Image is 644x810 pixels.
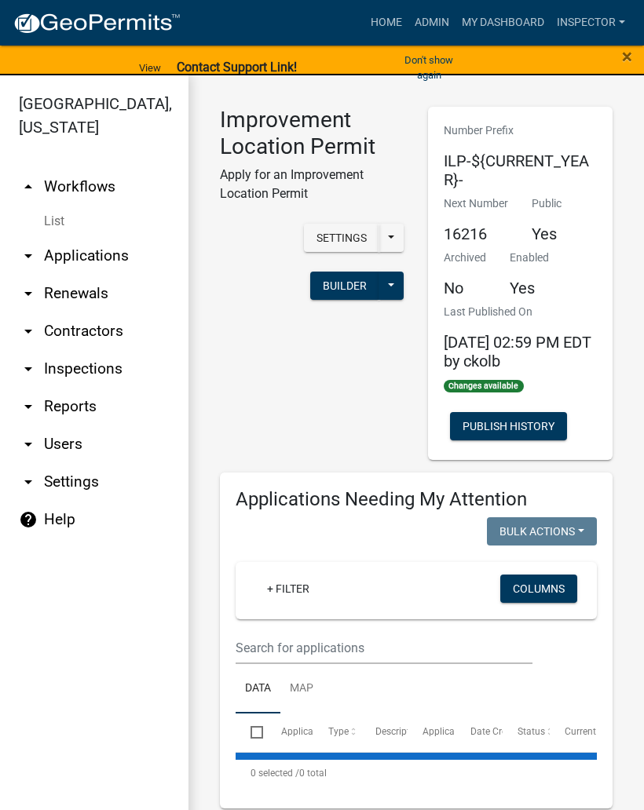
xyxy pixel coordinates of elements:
[444,195,508,212] p: Next Number
[408,713,455,751] datatable-header-cell: Applicant
[133,55,167,81] a: View
[444,151,597,189] h5: ILP-${CURRENT_YEAR}-
[19,397,38,416] i: arrow_drop_down
[444,333,591,370] span: [DATE] 02:59 PM EDT by ckolb
[19,284,38,303] i: arrow_drop_down
[565,726,630,737] span: Current Activity
[220,107,404,159] h3: Improvement Location Permit
[19,177,38,196] i: arrow_drop_up
[19,359,38,378] i: arrow_drop_down
[518,726,545,737] span: Status
[551,8,631,38] a: Inspector
[19,246,38,265] i: arrow_drop_down
[254,575,322,603] a: + Filter
[236,664,280,714] a: Data
[177,60,297,75] strong: Contact Support Link!
[532,195,562,212] p: Public
[444,250,486,266] p: Archived
[444,279,486,297] h5: No
[265,713,313,751] datatable-header-cell: Application Number
[622,46,632,67] span: ×
[450,412,567,440] button: Publish History
[444,380,524,392] span: Changes available
[19,472,38,491] i: arrow_drop_down
[360,713,408,751] datatable-header-cell: Description
[236,753,597,793] div: 0 total
[19,435,38,454] i: arrow_drop_down
[304,224,379,252] button: Settings
[280,664,323,714] a: Map
[220,166,404,203] p: Apply for an Improvement Location Permit
[328,726,349,737] span: Type
[622,47,632,66] button: Close
[236,488,597,511] h4: Applications Needing My Attention
[550,713,597,751] datatable-header-cell: Current Activity
[470,726,525,737] span: Date Created
[503,713,550,751] datatable-header-cell: Status
[387,47,471,88] button: Don't show again
[444,224,508,243] h5: 16216
[251,768,299,779] span: 0 selected /
[310,272,379,300] button: Builder
[510,279,549,297] h5: Yes
[500,575,577,603] button: Columns
[236,632,532,664] input: Search for applications
[450,421,567,433] wm-modal-confirm: Workflow Publish History
[313,713,360,751] datatable-header-cell: Type
[532,224,562,243] h5: Yes
[375,726,423,737] span: Description
[456,8,551,38] a: My Dashboard
[19,322,38,341] i: arrow_drop_down
[408,8,456,38] a: Admin
[455,713,502,751] datatable-header-cell: Date Created
[487,517,597,545] button: Bulk Actions
[444,122,597,139] p: Number Prefix
[236,713,265,751] datatable-header-cell: Select
[423,726,463,737] span: Applicant
[444,304,597,320] p: Last Published On
[19,510,38,529] i: help
[364,8,408,38] a: Home
[510,250,549,266] p: Enabled
[281,726,367,737] span: Application Number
